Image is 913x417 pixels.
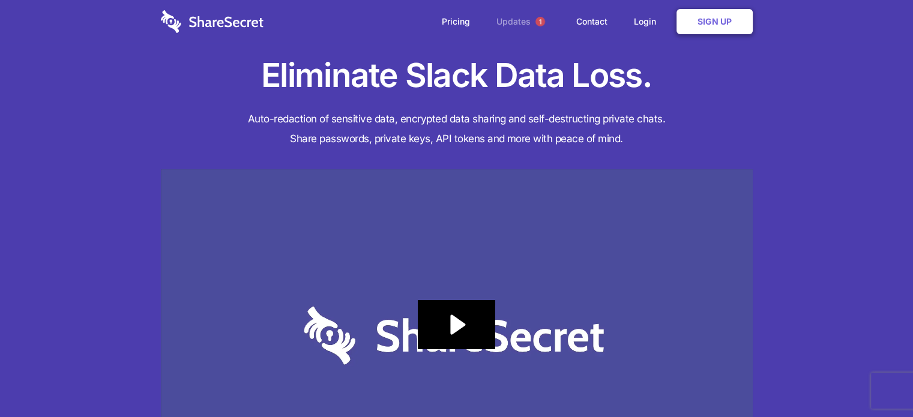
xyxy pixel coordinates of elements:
[418,300,495,349] button: Play Video: Sharesecret Slack Extension
[161,10,264,33] img: logo-wordmark-white-trans-d4663122ce5f474addd5e946df7df03e33cb6a1c49d2221995e7729f52c070b2.svg
[161,109,753,149] h4: Auto-redaction of sensitive data, encrypted data sharing and self-destructing private chats. Shar...
[676,9,753,34] a: Sign Up
[535,17,545,26] span: 1
[564,3,619,40] a: Contact
[853,357,899,403] iframe: Drift Widget Chat Controller
[430,3,482,40] a: Pricing
[622,3,674,40] a: Login
[161,54,753,97] h1: Eliminate Slack Data Loss.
